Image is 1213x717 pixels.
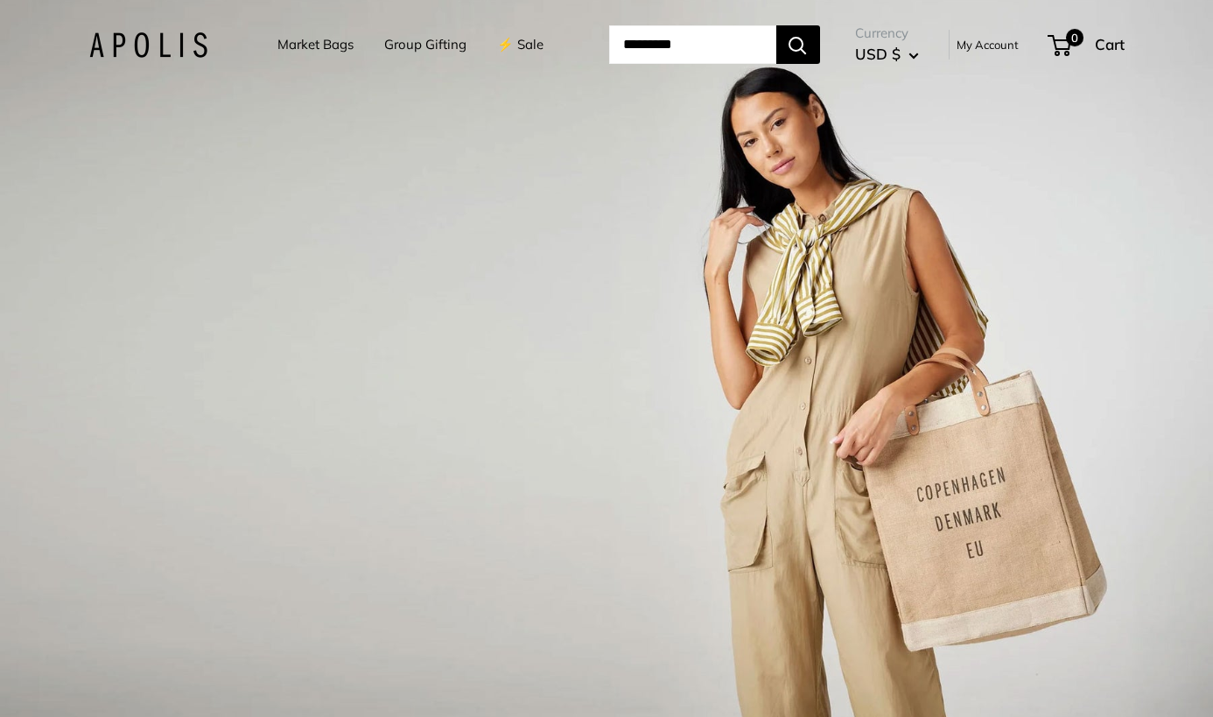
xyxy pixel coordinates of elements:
[855,21,919,46] span: Currency
[609,25,776,64] input: Search...
[384,32,466,57] a: Group Gifting
[1049,31,1125,59] a: 0 Cart
[89,32,207,58] img: Apolis
[957,34,1019,55] a: My Account
[776,25,820,64] button: Search
[497,32,543,57] a: ⚡️ Sale
[277,32,354,57] a: Market Bags
[1065,29,1083,46] span: 0
[855,45,901,63] span: USD $
[1095,35,1125,53] span: Cart
[855,40,919,68] button: USD $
